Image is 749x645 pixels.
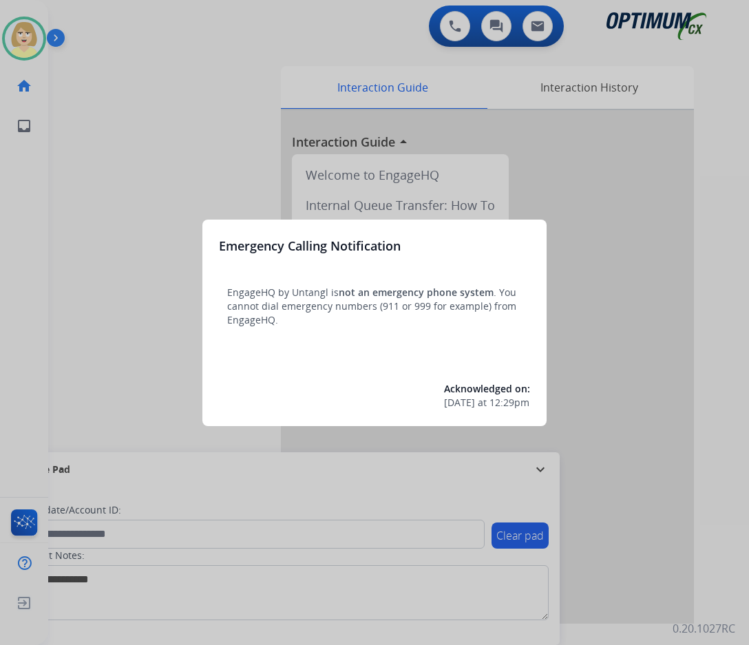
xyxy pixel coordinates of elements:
span: Acknowledged on: [444,382,530,395]
h3: Emergency Calling Notification [219,236,401,255]
span: [DATE] [444,396,475,410]
span: 12:29pm [489,396,529,410]
p: EngageHQ by Untangl is . You cannot dial emergency numbers (911 or 999 for example) from EngageHQ. [227,286,522,327]
span: not an emergency phone system [339,286,494,299]
div: at [444,396,530,410]
p: 0.20.1027RC [673,620,735,637]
